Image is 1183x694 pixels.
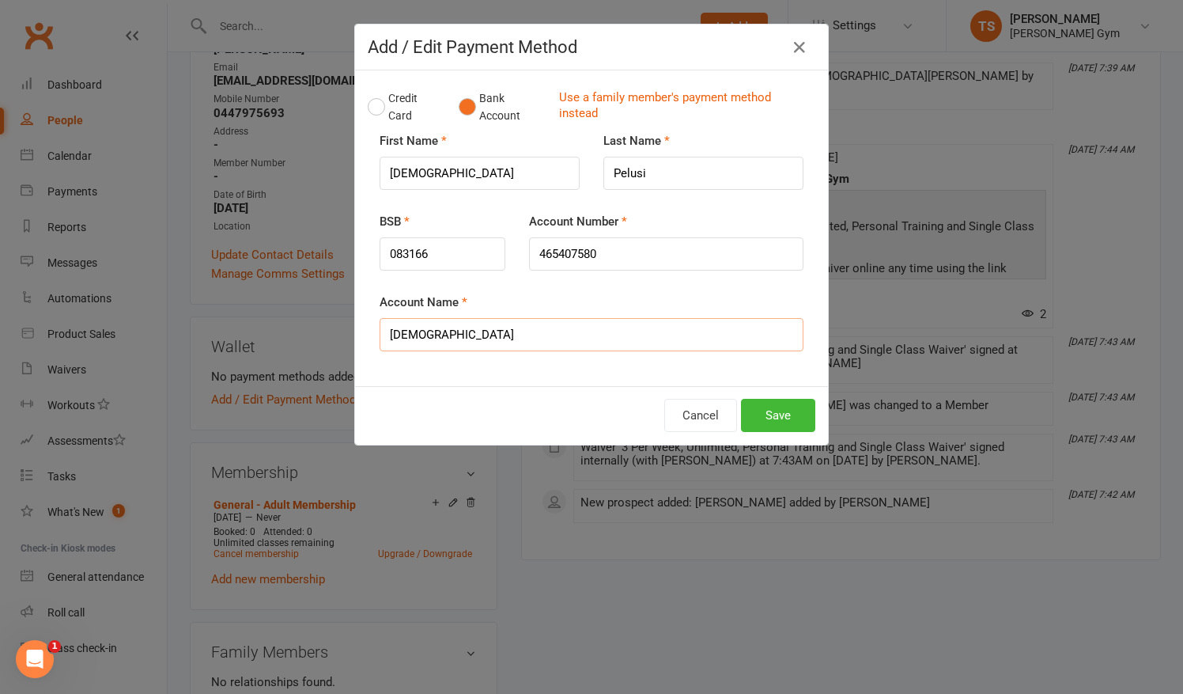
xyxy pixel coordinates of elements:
a: Use a family member's payment method instead [559,89,807,125]
label: First Name [380,131,447,150]
iframe: Intercom live chat [16,640,54,678]
span: 1 [48,640,61,653]
button: Close [787,35,812,60]
label: Account Name [380,293,467,312]
label: Last Name [603,131,670,150]
input: NNNNNN [380,237,505,271]
label: BSB [380,212,410,231]
h4: Add / Edit Payment Method [368,37,815,57]
button: Save [741,399,815,432]
button: Cancel [664,399,737,432]
button: Credit Card [368,83,442,131]
button: Bank Account [459,83,546,131]
label: Account Number [529,212,627,231]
